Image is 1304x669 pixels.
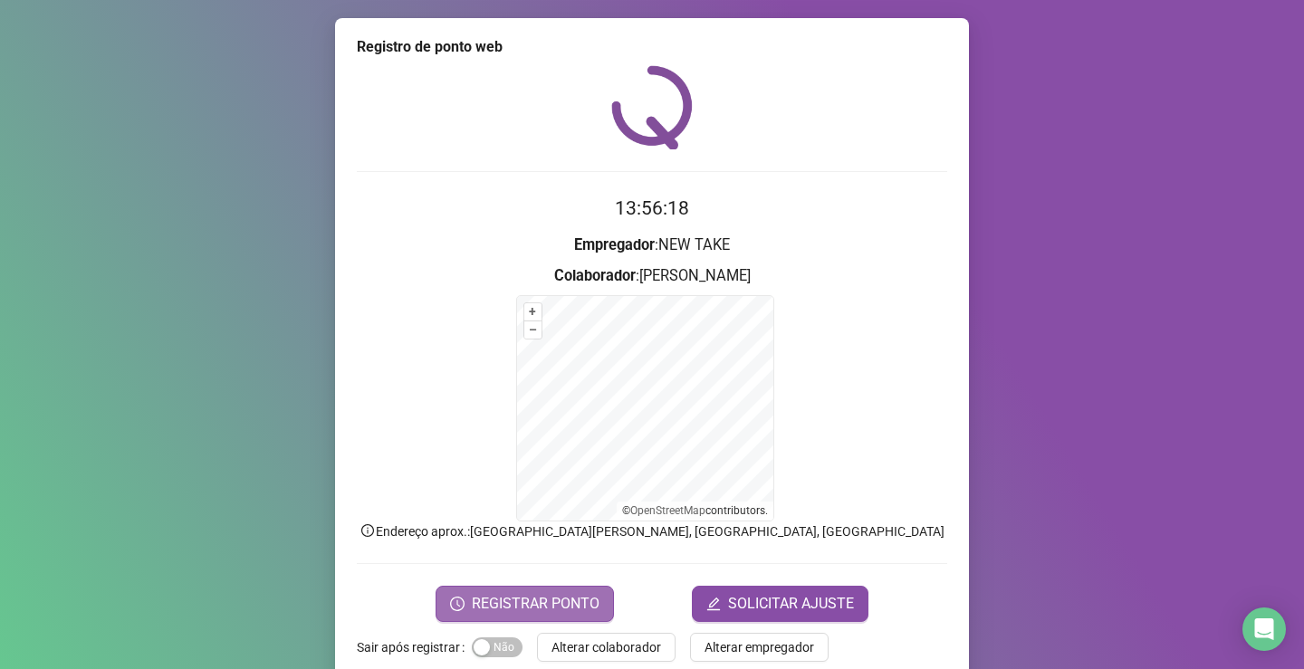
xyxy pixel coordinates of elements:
[537,633,676,662] button: Alterar colaborador
[551,637,661,657] span: Alterar colaborador
[1242,607,1286,651] div: Open Intercom Messenger
[472,593,599,615] span: REGISTRAR PONTO
[611,65,693,149] img: QRPoint
[524,321,542,339] button: –
[574,236,655,253] strong: Empregador
[615,197,689,219] time: 13:56:18
[524,303,542,320] button: +
[692,586,868,622] button: editSOLICITAR AJUSTE
[706,597,721,611] span: edit
[357,234,947,257] h3: : NEW TAKE
[622,504,768,517] li: © contributors.
[436,586,614,622] button: REGISTRAR PONTO
[450,597,465,611] span: clock-circle
[357,36,947,58] div: Registro de ponto web
[357,633,472,662] label: Sair após registrar
[357,264,947,288] h3: : [PERSON_NAME]
[728,593,854,615] span: SOLICITAR AJUSTE
[554,267,636,284] strong: Colaborador
[705,637,814,657] span: Alterar empregador
[690,633,829,662] button: Alterar empregador
[360,522,376,539] span: info-circle
[357,521,947,541] p: Endereço aprox. : [GEOGRAPHIC_DATA][PERSON_NAME], [GEOGRAPHIC_DATA], [GEOGRAPHIC_DATA]
[630,504,705,517] a: OpenStreetMap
